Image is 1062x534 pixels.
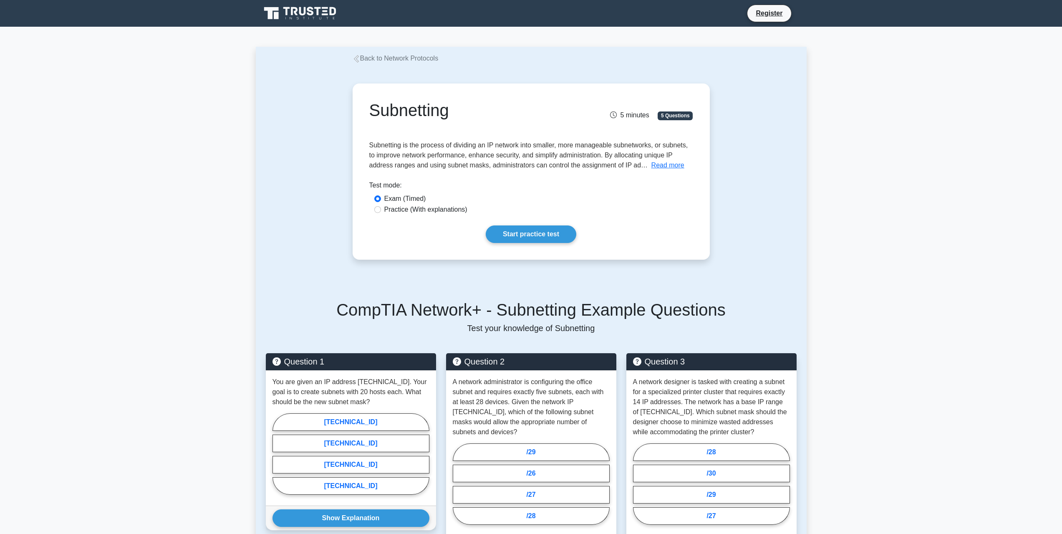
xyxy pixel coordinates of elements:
[369,180,693,194] div: Test mode:
[453,465,610,482] label: /26
[266,300,797,320] h5: CompTIA Network+ - Subnetting Example Questions
[384,194,426,204] label: Exam (Timed)
[384,205,467,215] label: Practice (With explanations)
[486,225,576,243] a: Start practice test
[651,160,684,170] button: Read more
[266,323,797,333] p: Test your knowledge of Subnetting
[272,413,429,431] label: [TECHNICAL_ID]
[272,456,429,473] label: [TECHNICAL_ID]
[369,100,582,120] h1: Subnetting
[658,111,693,120] span: 5 Questions
[633,357,790,367] h5: Question 3
[453,377,610,437] p: A network administrator is configuring the office subnet and requires exactly five subnets, each ...
[453,443,610,461] label: /29
[453,507,610,525] label: /28
[633,486,790,504] label: /29
[453,486,610,504] label: /27
[633,465,790,482] label: /30
[272,357,429,367] h5: Question 1
[610,111,649,119] span: 5 minutes
[633,377,790,437] p: A network designer is tasked with creating a subnet for a specialized printer cluster that requir...
[272,509,429,527] button: Show Explanation
[751,8,787,18] a: Register
[353,55,439,62] a: Back to Network Protocols
[633,443,790,461] label: /28
[272,477,429,495] label: [TECHNICAL_ID]
[272,377,429,407] p: You are given an IP address [TECHNICAL_ID]. Your goal is to create subnets with 20 hosts each. Wh...
[272,435,429,452] label: [TECHNICAL_ID]
[369,142,688,169] span: Subnetting is the process of dividing an IP network into smaller, more manageable subnetworks, or...
[453,357,610,367] h5: Question 2
[633,507,790,525] label: /27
